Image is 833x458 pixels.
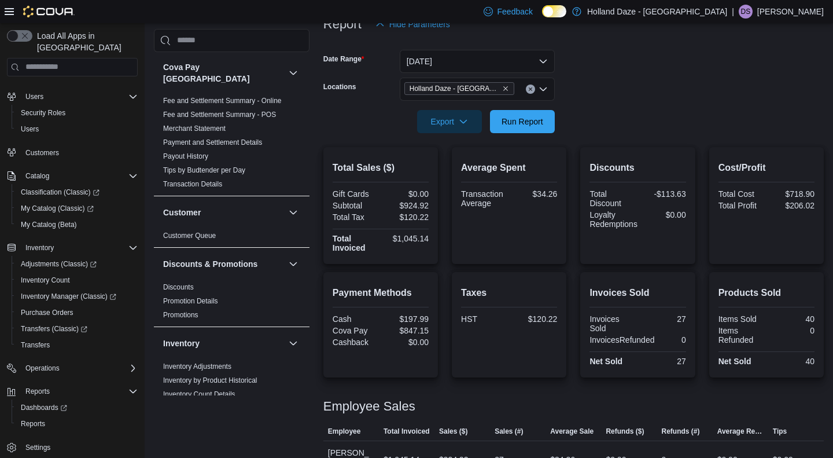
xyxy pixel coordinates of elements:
span: Tips [773,427,787,436]
span: Operations [21,361,138,375]
h2: Taxes [461,286,557,300]
span: Discounts [163,283,194,292]
label: Locations [323,82,356,91]
div: Customer [154,229,309,247]
span: Users [16,122,138,136]
span: Dashboards [16,401,138,415]
span: Adjustments (Classic) [16,257,138,271]
img: Cova [23,6,75,17]
h3: Inventory [163,338,200,349]
span: Tips by Budtender per Day [163,166,245,175]
span: Transfers (Classic) [16,322,138,336]
div: InvoicesRefunded [589,335,654,345]
span: Users [21,90,138,104]
a: My Catalog (Beta) [16,218,82,232]
a: Discounts [163,283,194,291]
span: Reports [25,387,50,396]
a: Merchant Statement [163,124,226,133]
a: Dashboards [16,401,72,415]
span: Users [25,92,43,101]
div: -$113.63 [640,189,686,199]
div: $0.00 [383,189,429,199]
span: Adjustments (Classic) [21,259,97,269]
span: Catalog [25,171,49,181]
div: Items Refunded [718,326,764,345]
div: $120.22 [511,314,557,324]
div: $0.00 [383,338,429,347]
span: Dark Mode [542,17,543,18]
span: Transaction Details [163,179,222,189]
h2: Discounts [589,161,685,175]
div: Total Discount [589,189,635,208]
div: $1,045.14 [383,234,429,243]
span: Inventory Count [16,273,138,287]
div: Total Tax [333,212,378,222]
span: Reports [21,419,45,428]
button: Transfers [12,337,142,353]
button: Inventory [286,336,300,350]
a: Inventory Count Details [163,390,235,398]
span: Merchant Statement [163,124,226,133]
span: Transfers [21,340,50,350]
div: Cash [333,314,378,324]
button: Customer [286,206,300,219]
button: Remove Holland Daze - Orangeville from selection in this group [502,85,509,92]
div: 27 [640,357,686,366]
span: Operations [25,364,60,373]
a: Transaction Details [163,180,222,188]
span: Classification (Classic) [21,188,99,197]
div: HST [461,314,507,324]
button: Catalog [2,168,142,184]
span: Inventory Manager (Classic) [16,290,138,303]
span: Inventory Manager (Classic) [21,292,116,301]
button: Inventory [21,241,58,255]
div: Subtotal [333,201,378,210]
div: 0 [659,335,685,345]
h3: Cova Pay [GEOGRAPHIC_DATA] [163,61,284,85]
a: Inventory Count [16,273,75,287]
div: $206.02 [769,201,814,210]
span: My Catalog (Classic) [21,204,94,213]
div: 40 [769,357,814,366]
span: Inventory Adjustments [163,362,231,371]
button: Customer [163,207,284,218]
span: Settings [21,440,138,455]
h2: Cost/Profit [718,161,814,175]
span: Security Roles [21,108,65,118]
span: Inventory by Product Historical [163,376,257,385]
span: Fee and Settlement Summary - POS [163,110,276,119]
div: $718.90 [769,189,814,199]
button: Export [417,110,482,133]
div: Items Sold [718,314,764,324]
span: Run Report [502,116,543,127]
span: Average Sale [550,427,594,436]
button: Reports [12,416,142,432]
a: Classification (Classic) [16,185,104,199]
a: Transfers (Classic) [12,321,142,337]
div: DAWAR SHUKOOR [739,5,753,19]
span: Sales (#) [495,427,523,436]
div: Loyalty Redemptions [589,210,637,229]
button: Purchase Orders [12,305,142,321]
a: Tips by Budtender per Day [163,166,245,174]
div: 0 [769,326,814,335]
span: Users [21,124,39,134]
h2: Average Spent [461,161,557,175]
span: Settings [25,443,50,452]
div: Invoices Sold [589,314,635,333]
span: Employee [328,427,361,436]
a: Promotion Details [163,297,218,305]
h2: Payment Methods [333,286,429,300]
span: Customers [25,148,59,157]
strong: Net Sold [589,357,622,366]
button: Customers [2,144,142,161]
div: Cashback [333,338,378,347]
button: Run Report [490,110,555,133]
button: [DATE] [400,50,555,73]
a: Customers [21,146,64,160]
a: Purchase Orders [16,306,78,320]
a: Adjustments (Classic) [16,257,101,271]
button: Users [21,90,48,104]
a: Reports [16,417,50,431]
span: Export [424,110,475,133]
